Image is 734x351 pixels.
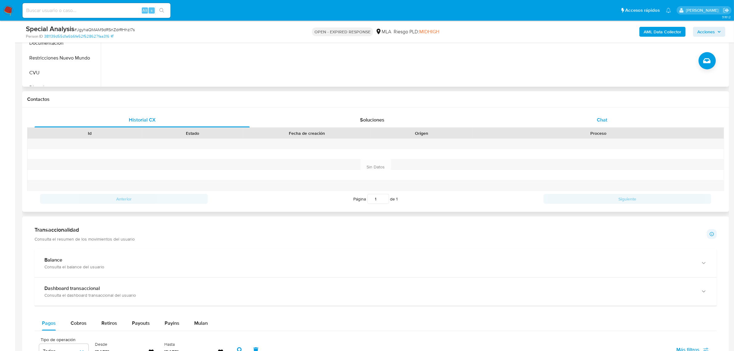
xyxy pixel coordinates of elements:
[312,27,373,36] p: OPEN - EXPIRED RESPONSE
[151,7,153,13] span: s
[597,116,607,123] span: Chat
[40,194,208,204] button: Anterior
[23,6,170,14] input: Buscar usuario o caso...
[142,7,147,13] span: Alt
[26,34,43,39] b: Person ID
[155,6,168,15] button: search-icon
[686,7,721,13] p: roxana.vasquez@mercadolibre.com
[625,7,660,14] span: Accesos rápidos
[44,34,113,39] a: 381139d55d1a6b6fe52f528627faa316
[360,116,384,123] span: Soluciones
[419,28,439,35] span: MIDHIGH
[24,51,101,65] button: Restricciones Nuevo Mundo
[74,27,135,33] span: # JgyhaQMAM9dRSnZdrRHhzl7s
[477,130,720,136] div: Proceso
[24,36,101,51] button: Documentación
[27,96,724,102] h1: Contactos
[129,116,156,123] span: Historial CX
[666,8,671,13] a: Notificaciones
[375,130,469,136] div: Origen
[354,194,398,204] span: Página de
[248,130,366,136] div: Fecha de creación
[639,27,686,37] button: AML Data Collector
[145,130,239,136] div: Estado
[693,27,725,37] button: Acciones
[543,194,711,204] button: Siguiente
[722,14,731,19] span: 3.161.2
[24,80,101,95] button: Direcciones
[43,130,137,136] div: Id
[26,24,74,34] b: Special Analysis
[24,65,101,80] button: CVU
[396,196,398,202] span: 1
[723,7,729,14] a: Salir
[394,28,439,35] span: Riesgo PLD:
[644,27,681,37] b: AML Data Collector
[697,27,715,37] span: Acciones
[375,28,391,35] div: MLA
